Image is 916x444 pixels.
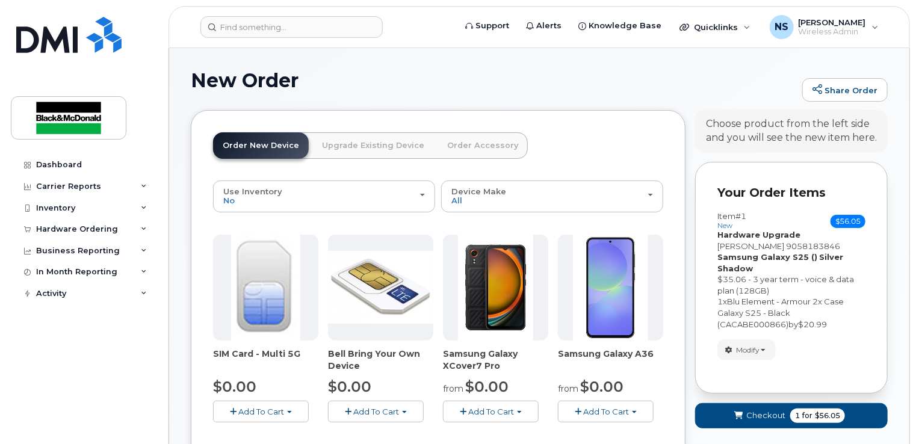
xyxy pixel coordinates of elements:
[717,252,843,273] strong: Silver Shadow
[786,241,840,251] span: 9058183846
[795,410,800,421] span: 1
[328,348,433,372] div: Bell Bring Your Own Device
[468,407,514,416] span: Add To Cart
[717,230,800,239] strong: Hardware Upgrade
[231,235,300,341] img: 00D627D4-43E9-49B7-A367-2C99342E128C.jpg
[328,251,433,324] img: phone23274.JPG
[802,78,888,102] a: Share Order
[465,378,509,395] span: $0.00
[717,274,865,296] div: $35.06 - 3 year term - voice & data plan (128GB)
[238,407,284,416] span: Add To Cart
[441,180,663,212] button: Device Make All
[717,252,817,262] strong: Samsung Galaxy S25 ()
[831,215,865,228] span: $56.05
[328,401,424,422] button: Add To Cart
[717,241,784,251] span: [PERSON_NAME]
[213,401,309,422] button: Add To Cart
[558,348,663,372] div: Samsung Galaxy A36
[213,348,318,372] div: SIM Card - Multi 5G
[213,378,256,395] span: $0.00
[717,297,723,306] span: 1
[717,339,776,360] button: Modify
[706,117,877,145] div: Choose product from the left side and you will see the new item here.
[717,221,732,230] small: new
[558,401,654,422] button: Add To Cart
[213,132,309,159] a: Order New Device
[717,212,746,229] h3: Item
[443,401,539,422] button: Add To Cart
[223,187,282,196] span: Use Inventory
[717,184,865,202] p: Your Order Items
[312,132,434,159] a: Upgrade Existing Device
[191,70,796,91] h1: New Order
[580,378,624,395] span: $0.00
[451,196,462,205] span: All
[746,410,785,421] span: Checkout
[717,296,865,330] div: x by
[735,211,746,221] span: #1
[213,180,435,212] button: Use Inventory No
[573,235,649,341] img: phone23886.JPG
[328,378,371,395] span: $0.00
[451,187,506,196] span: Device Make
[458,235,534,341] img: phone23879.JPG
[717,297,844,328] span: Blu Element - Armour 2x Case Galaxy S25 - Black (CACABE000866)
[558,383,578,394] small: from
[815,410,840,421] span: $56.05
[353,407,399,416] span: Add To Cart
[798,319,827,329] span: $20.99
[695,403,888,428] button: Checkout 1 for $56.05
[736,345,760,356] span: Modify
[223,196,235,205] span: No
[583,407,629,416] span: Add To Cart
[443,383,463,394] small: from
[438,132,528,159] a: Order Accessory
[800,410,815,421] span: for
[443,348,548,372] div: Samsung Galaxy XCover7 Pro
